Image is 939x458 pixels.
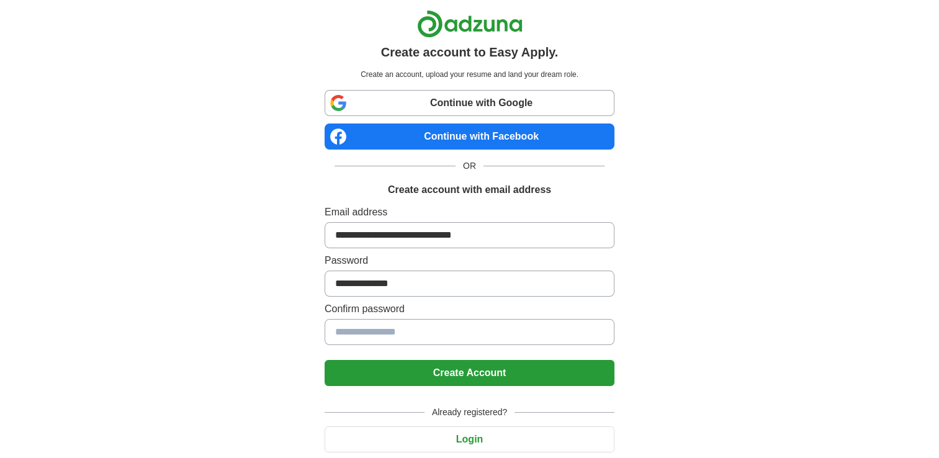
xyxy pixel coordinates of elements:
button: Create Account [325,360,614,386]
a: Login [325,434,614,444]
label: Password [325,253,614,268]
span: OR [456,159,483,173]
button: Login [325,426,614,452]
a: Continue with Facebook [325,123,614,150]
img: Adzuna logo [417,10,523,38]
p: Create an account, upload your resume and land your dream role. [327,69,612,80]
a: Continue with Google [325,90,614,116]
label: Email address [325,205,614,220]
h1: Create account to Easy Apply. [381,43,559,61]
label: Confirm password [325,302,614,317]
span: Already registered? [425,406,514,419]
h1: Create account with email address [388,182,551,197]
